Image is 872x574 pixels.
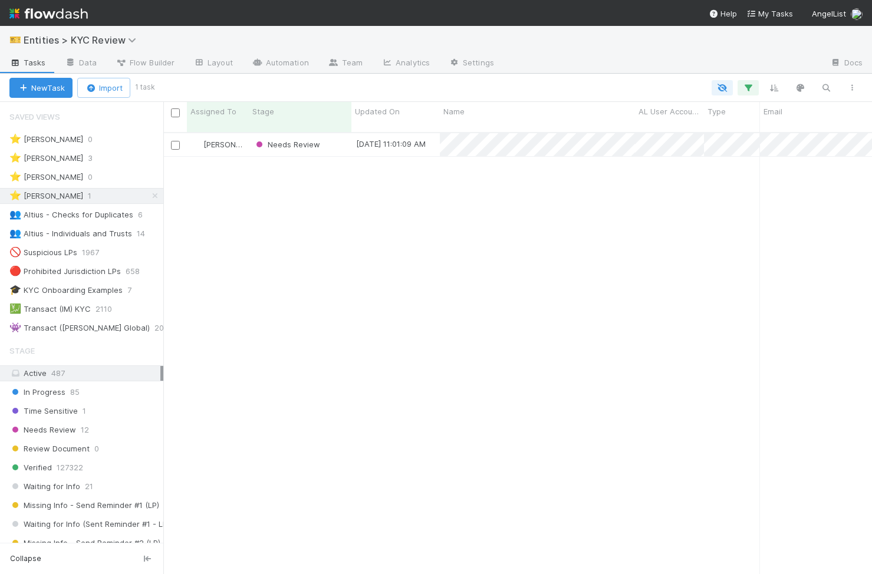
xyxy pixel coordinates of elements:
[252,105,274,117] span: Stage
[9,366,160,381] div: Active
[851,8,863,20] img: avatar_7d83f73c-397d-4044-baf2-bb2da42e298f.png
[9,517,170,532] span: Waiting for Info (Sent Reminder #1 - LP)
[9,247,21,257] span: 🚫
[9,339,35,362] span: Stage
[9,226,132,241] div: Altius - Individuals and Trusts
[9,322,21,332] span: 👾
[9,105,60,128] span: Saved Views
[171,108,180,117] input: Toggle All Rows Selected
[9,171,21,182] span: ⭐
[254,138,320,150] div: Needs Review
[9,170,83,184] div: [PERSON_NAME]
[9,153,21,163] span: ⭐
[88,189,103,203] span: 1
[9,228,21,238] span: 👥
[137,226,157,241] span: 14
[356,138,426,150] div: [DATE] 11:01:09 AM
[94,441,99,456] span: 0
[184,54,242,73] a: Layout
[9,283,123,298] div: KYC Onboarding Examples
[24,34,142,46] span: Entities > KYC Review
[85,479,93,494] span: 21
[9,321,150,335] div: Transact ([PERSON_NAME] Global)
[9,498,159,513] span: Missing Info - Send Reminder #1 (LP)
[9,78,73,98] button: NewTask
[9,266,21,276] span: 🔴
[70,385,80,400] span: 85
[77,78,130,98] button: Import
[203,140,263,149] span: [PERSON_NAME]
[9,460,52,475] span: Verified
[9,57,46,68] span: Tasks
[9,151,83,166] div: [PERSON_NAME]
[242,54,318,73] a: Automation
[10,553,41,564] span: Collapse
[51,368,65,378] span: 487
[764,105,782,117] span: Email
[443,105,465,117] span: Name
[9,536,160,550] span: Missing Info - Send Reminder #2 (LP)
[9,134,21,144] span: ⭐
[9,441,90,456] span: Review Document
[254,140,320,149] span: Needs Review
[55,54,106,73] a: Data
[639,105,701,117] span: AL User Account Name
[372,54,439,73] a: Analytics
[709,8,737,19] div: Help
[138,207,154,222] span: 6
[126,264,152,279] span: 658
[81,423,89,437] span: 12
[9,190,21,200] span: ⭐
[746,8,793,19] a: My Tasks
[82,245,111,260] span: 1967
[116,57,175,68] span: Flow Builder
[9,264,121,279] div: Prohibited Jurisdiction LPs
[9,404,78,418] span: Time Sensitive
[9,304,21,314] span: 💹
[9,35,21,45] span: 🎫
[708,105,726,117] span: Type
[154,321,179,335] span: 201
[9,207,133,222] div: Altius - Checks for Duplicates
[9,4,88,24] img: logo-inverted-e16ddd16eac7371096b0.svg
[9,209,21,219] span: 👥
[9,479,80,494] span: Waiting for Info
[83,404,86,418] span: 1
[439,54,504,73] a: Settings
[9,285,21,295] span: 🎓
[192,138,243,150] div: [PERSON_NAME]
[190,105,236,117] span: Assigned To
[355,105,400,117] span: Updated On
[821,54,872,73] a: Docs
[9,423,76,437] span: Needs Review
[318,54,372,73] a: Team
[746,9,793,18] span: My Tasks
[135,82,155,93] small: 1 task
[9,132,83,147] div: [PERSON_NAME]
[88,132,104,147] span: 0
[812,9,846,18] span: AngelList
[171,141,180,150] input: Toggle Row Selected
[9,385,65,400] span: In Progress
[57,460,83,475] span: 127322
[192,140,202,149] img: avatar_7d83f73c-397d-4044-baf2-bb2da42e298f.png
[127,283,143,298] span: 7
[106,54,184,73] a: Flow Builder
[9,189,83,203] div: [PERSON_NAME]
[9,302,91,316] div: Transact (IM) KYC
[96,302,124,316] span: 2110
[88,170,104,184] span: 0
[9,245,77,260] div: Suspicious LPs
[88,151,104,166] span: 3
